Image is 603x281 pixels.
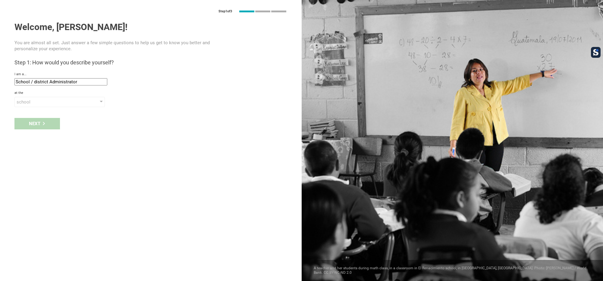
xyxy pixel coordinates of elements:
[17,99,86,105] div: school
[14,59,287,66] h3: Step 1: How would you describe yourself?
[14,22,287,32] h1: Welcome, [PERSON_NAME]!
[14,91,287,95] div: at the
[14,40,233,52] p: You are almost all set. Just answer a few simple questions to help us get to know you better and ...
[14,72,287,76] div: I am a...
[218,9,232,14] div: Step 1 of 3
[14,78,107,85] input: role that defines you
